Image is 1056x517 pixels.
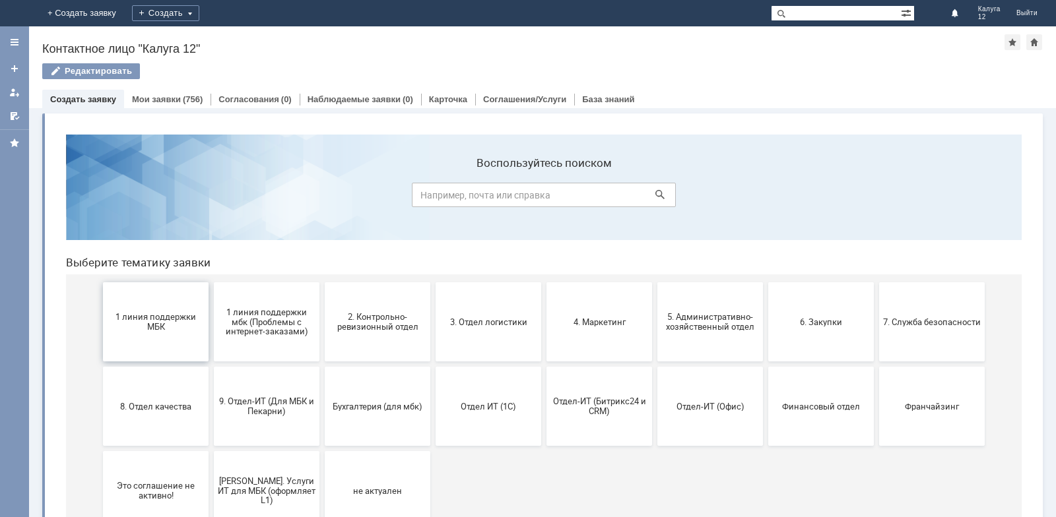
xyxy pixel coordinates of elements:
button: Отдел-ИТ (Офис) [602,243,708,322]
span: Франчайзинг [828,277,925,287]
button: Это соглашение не активно! [48,327,153,406]
span: 9. Отдел-ИТ (Для МБК и Пекарни) [162,272,260,292]
a: База знаний [582,94,634,104]
a: Мои согласования [4,106,25,127]
input: Например, почта или справка [356,59,620,83]
a: Мои заявки [4,82,25,103]
div: Создать [132,5,199,21]
button: 6. Закупки [713,158,818,237]
span: Это соглашение не активно! [51,357,149,377]
span: не актуален [273,361,371,371]
label: Воспользуйтесь поиском [356,32,620,46]
button: Франчайзинг [824,243,929,322]
a: Соглашения/Услуги [483,94,566,104]
span: [PERSON_NAME]. Услуги ИТ для МБК (оформляет L1) [162,351,260,381]
button: 8. Отдел качества [48,243,153,322]
span: 3. Отдел логистики [384,193,482,202]
span: Финансовый отдел [717,277,814,287]
button: [PERSON_NAME]. Услуги ИТ для МБК (оформляет L1) [158,327,264,406]
div: Контактное лицо "Калуга 12" [42,42,1005,55]
a: Создать заявку [4,58,25,79]
a: Карточка [429,94,467,104]
span: 7. Служба безопасности [828,193,925,202]
span: 8. Отдел качества [51,277,149,287]
span: Отдел ИТ (1С) [384,277,482,287]
span: Отдел-ИТ (Битрикс24 и CRM) [495,272,593,292]
span: 1 линия поддержки мбк (Проблемы с интернет-заказами) [162,183,260,212]
button: 2. Контрольно-ревизионный отдел [269,158,375,237]
span: Расширенный поиск [901,6,914,18]
button: 5. Административно-хозяйственный отдел [602,158,708,237]
button: Отдел-ИТ (Битрикс24 и CRM) [491,243,597,322]
div: Добавить в избранное [1005,34,1020,50]
button: 1 линия поддержки МБК [48,158,153,237]
span: 1 линия поддержки МБК [51,188,149,208]
button: 7. Служба безопасности [824,158,929,237]
a: Создать заявку [50,94,116,104]
button: 3. Отдел логистики [380,158,486,237]
div: (756) [183,94,203,104]
a: Согласования [218,94,279,104]
a: Наблюдаемые заявки [308,94,401,104]
span: 6. Закупки [717,193,814,202]
div: Сделать домашней страницей [1026,34,1042,50]
a: Мои заявки [132,94,181,104]
span: 5. Административно-хозяйственный отдел [606,188,704,208]
button: 4. Маркетинг [491,158,597,237]
div: (0) [281,94,292,104]
button: Бухгалтерия (для мбк) [269,243,375,322]
span: Отдел-ИТ (Офис) [606,277,704,287]
button: 9. Отдел-ИТ (Для МБК и Пекарни) [158,243,264,322]
span: 2. Контрольно-ревизионный отдел [273,188,371,208]
span: Калуга [978,5,1001,13]
button: 1 линия поддержки мбк (Проблемы с интернет-заказами) [158,158,264,237]
span: Бухгалтерия (для мбк) [273,277,371,287]
span: 4. Маркетинг [495,193,593,202]
button: не актуален [269,327,375,406]
header: Выберите тематику заявки [11,132,966,145]
div: (0) [403,94,413,104]
button: Финансовый отдел [713,243,818,322]
button: Отдел ИТ (1С) [380,243,486,322]
span: 12 [978,13,1001,21]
